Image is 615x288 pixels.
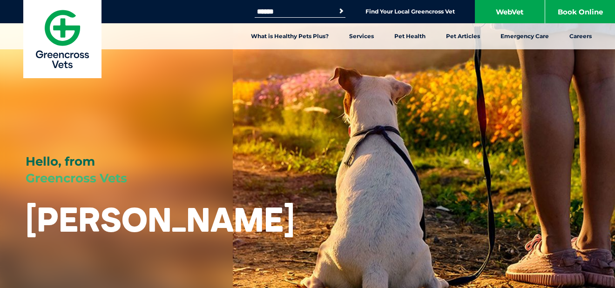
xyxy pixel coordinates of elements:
[241,23,339,49] a: What is Healthy Pets Plus?
[490,23,559,49] a: Emergency Care
[384,23,436,49] a: Pet Health
[26,201,295,238] h1: [PERSON_NAME]
[436,23,490,49] a: Pet Articles
[339,23,384,49] a: Services
[26,171,127,186] span: Greencross Vets
[365,8,455,15] a: Find Your Local Greencross Vet
[559,23,602,49] a: Careers
[337,7,346,16] button: Search
[26,154,95,169] span: Hello, from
